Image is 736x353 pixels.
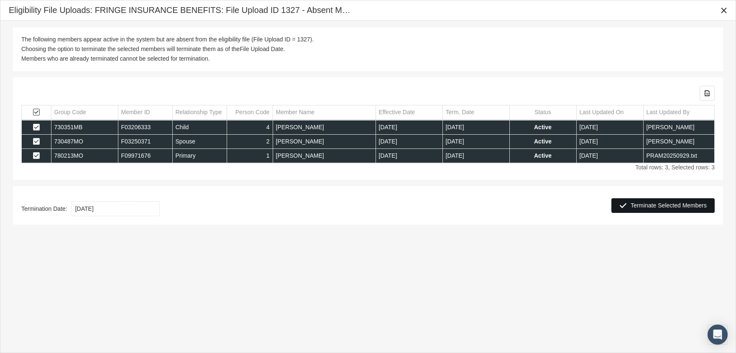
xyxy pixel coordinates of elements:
[580,108,624,116] div: Last Updated On
[643,149,714,163] td: PRAM20250929.txt
[21,55,715,63] div: Members who are already terminated cannot be selected for termination.
[172,105,227,120] td: Column Relationship Type
[273,105,376,120] td: Column Member Name
[379,108,415,116] div: Effective Date
[235,108,270,116] div: Person Code
[376,105,442,120] td: Column Effective Date
[276,108,315,116] div: Member Name
[716,3,731,18] div: Close
[576,105,643,120] td: Column Last Updated On
[51,105,118,120] td: Column Group Code
[9,5,352,16] div: Eligibility File Uploads: FRINGE INSURANCE BENEFITS: File Upload ID 1327 - Absent Members
[51,149,118,163] td: 780213MO
[708,325,728,345] div: Open Intercom Messenger
[273,120,376,135] td: [PERSON_NAME]
[240,46,283,52] b: File Upload Date
[121,108,150,116] div: Member ID
[700,86,715,101] div: Export all data to Excel
[611,198,715,213] div: Terminate Selected Members
[21,45,715,53] div: Choosing the option to terminate the selected members will terminate them as of the .
[643,120,714,135] td: [PERSON_NAME]
[376,149,442,163] td: [DATE]
[273,135,376,149] td: [PERSON_NAME]
[227,105,273,120] td: Column Person Code
[509,135,576,149] td: Active
[643,105,714,120] td: Column Last Updated By
[509,105,576,120] td: Column Status
[118,149,172,163] td: F09971676
[54,108,86,116] div: Group Code
[376,135,442,149] td: [DATE]
[21,86,715,164] div: Data grid
[576,149,643,163] td: [DATE]
[576,135,643,149] td: [DATE]
[33,109,40,116] div: Select all
[376,120,442,135] td: [DATE]
[51,135,118,149] td: 730487MO
[118,135,172,149] td: F03250371
[442,135,509,149] td: [DATE]
[21,205,67,213] b: Termination Date:
[227,149,273,163] td: 1
[442,120,509,135] td: [DATE]
[172,135,227,149] td: Spouse
[647,108,690,116] div: Last Updated By
[118,120,172,135] td: F03206333
[172,120,227,135] td: Child
[33,124,40,131] div: Select row
[631,202,707,209] span: Terminate Selected Members
[576,120,643,135] td: [DATE]
[273,149,376,163] td: [PERSON_NAME]
[33,152,40,160] div: Select row
[227,120,273,135] td: 4
[176,108,222,116] div: Relationship Type
[446,108,474,116] div: Term. Date
[21,164,715,171] div: Total rows: 3, Selected rows: 3
[442,105,509,120] td: Column Term. Date
[509,120,576,135] td: Active
[21,36,715,43] div: The following members appear active in the system but are absent from the eligibility file (File ...
[51,120,118,135] td: 730351MB
[172,149,227,163] td: Primary
[442,149,509,163] td: [DATE]
[643,135,714,149] td: [PERSON_NAME]
[227,135,273,149] td: 2
[33,138,40,146] div: Select row
[118,105,172,120] td: Column Member ID
[509,149,576,163] td: Active
[534,108,551,116] div: Status
[21,86,715,101] div: Data grid toolbar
